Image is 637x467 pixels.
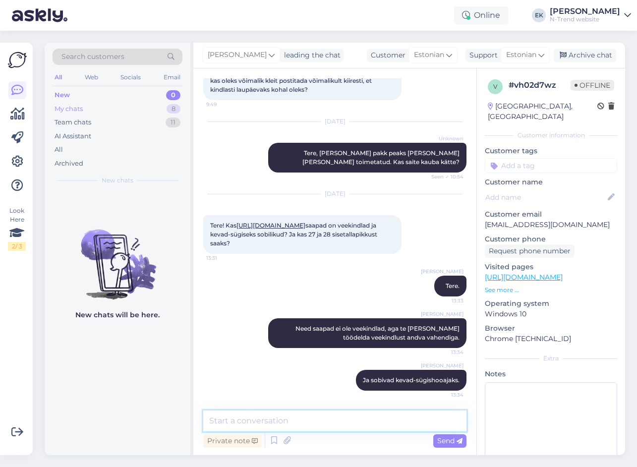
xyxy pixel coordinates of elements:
span: 13:34 [426,349,463,356]
span: Ja sobivad kevad-sügishooajaks. [363,376,460,384]
input: Add a tag [485,158,617,173]
span: [PERSON_NAME] [421,310,463,318]
p: Customer email [485,209,617,220]
a: [URL][DOMAIN_NAME] [236,222,305,229]
a: [PERSON_NAME]N-Trend website [550,7,631,23]
p: Operating system [485,298,617,309]
div: My chats [55,104,83,114]
div: Online [454,6,508,24]
span: [PERSON_NAME] [208,50,267,60]
div: Archived [55,159,83,169]
div: Email [162,71,182,84]
div: Support [465,50,498,60]
div: leading the chat [280,50,341,60]
div: Extra [485,354,617,363]
div: 11 [166,117,180,127]
div: All [55,145,63,155]
div: 8 [167,104,180,114]
div: AI Assistant [55,131,91,141]
span: 13:33 [426,297,463,304]
div: EK [532,8,546,22]
div: [GEOGRAPHIC_DATA], [GEOGRAPHIC_DATA] [488,101,597,122]
div: Archive chat [554,49,616,62]
div: [DATE] [203,189,466,198]
div: Customer information [485,131,617,140]
img: No chats [45,212,190,301]
span: Tere, [PERSON_NAME] pakk peaks [PERSON_NAME] [PERSON_NAME] toimetatud. Kas saite kauba kätte? [302,149,461,166]
span: Tere. [446,282,460,290]
img: Askly Logo [8,51,27,69]
span: 13:31 [206,254,243,262]
div: [DATE] [203,117,466,126]
span: 13:34 [426,391,463,399]
div: Look Here [8,206,26,251]
span: Unknown [426,135,463,142]
div: Customer [367,50,405,60]
p: Chrome [TECHNICAL_ID] [485,334,617,344]
span: 9:49 [206,101,243,108]
p: [EMAIL_ADDRESS][DOMAIN_NAME] [485,220,617,230]
p: New chats will be here. [75,310,160,320]
span: v [493,83,497,90]
span: [PERSON_NAME] [421,268,463,275]
p: See more ... [485,286,617,294]
div: 2 / 3 [8,242,26,251]
span: Estonian [414,50,444,60]
span: [PERSON_NAME] [421,362,463,369]
span: New chats [102,176,133,185]
p: Customer tags [485,146,617,156]
span: Send [437,436,463,445]
div: Private note [203,434,262,448]
div: New [55,90,70,100]
a: [URL][DOMAIN_NAME] [485,273,563,282]
div: Request phone number [485,244,575,258]
span: Need saapad ei ole veekindlad, aga te [PERSON_NAME] töödelda veekindlust andva vahendiga. [295,325,461,341]
div: Team chats [55,117,91,127]
div: [PERSON_NAME] [550,7,620,15]
input: Add name [485,192,606,203]
p: Notes [485,369,617,379]
div: N-Trend website [550,15,620,23]
div: Socials [118,71,143,84]
p: Browser [485,323,617,334]
span: Tere! Tegin teie poest just tellimuse Tellimuse viide: EE104554, kas oleks võimalik kleit postita... [210,68,393,93]
span: Offline [571,80,614,91]
p: Customer phone [485,234,617,244]
p: Visited pages [485,262,617,272]
div: 0 [166,90,180,100]
p: Windows 10 [485,309,617,319]
span: Seen ✓ 10:54 [426,173,463,180]
p: Customer name [485,177,617,187]
div: # vh02d7wz [509,79,571,91]
div: All [53,71,64,84]
div: Web [83,71,100,84]
span: Tere! Kas saapad on veekindlad ja kevad-sügiseks sobilikud? Ja kas 27 ja 28 sisetallapikkust saaks? [210,222,379,247]
span: Search customers [61,52,124,62]
span: Estonian [506,50,536,60]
